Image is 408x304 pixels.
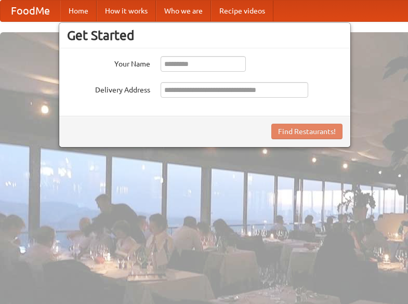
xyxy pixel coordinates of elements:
[67,82,150,95] label: Delivery Address
[60,1,97,21] a: Home
[211,1,273,21] a: Recipe videos
[67,56,150,69] label: Your Name
[1,1,60,21] a: FoodMe
[97,1,156,21] a: How it works
[156,1,211,21] a: Who we are
[67,28,343,43] h3: Get Started
[271,124,343,139] button: Find Restaurants!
